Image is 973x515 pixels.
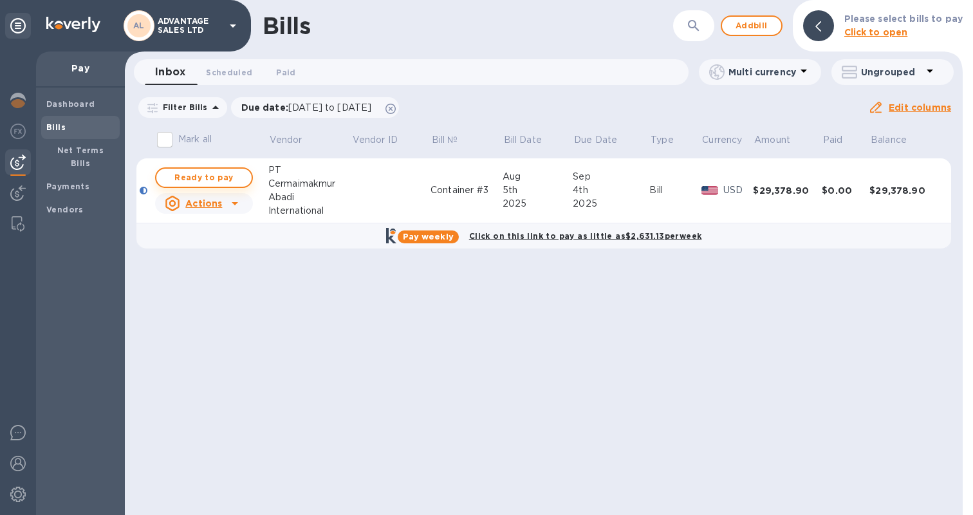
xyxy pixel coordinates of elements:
div: 2025 [573,197,649,211]
span: Amount [754,133,807,147]
p: Amount [754,133,790,147]
p: Multi currency [728,66,796,79]
span: Ready to pay [167,170,241,185]
u: Actions [185,198,222,209]
div: $0.00 [822,184,869,197]
img: Logo [46,17,100,32]
div: $29,378.90 [753,184,822,197]
span: Vendor [270,133,319,147]
span: Balance [871,133,923,147]
span: Scheduled [206,66,252,79]
p: Bill Date [504,133,542,147]
span: Bill Date [504,133,559,147]
b: Please select bills to pay [844,14,963,24]
span: Vendor ID [353,133,414,147]
p: Paid [823,133,843,147]
b: Net Terms Bills [57,145,104,168]
p: Due date : [241,101,378,114]
b: Payments [46,182,89,191]
div: 4th [573,183,649,197]
p: Type [651,133,674,147]
p: Pay [46,62,115,75]
b: Click to open [844,27,908,37]
div: Container #3 [431,183,503,197]
b: Pay weekly [403,232,454,241]
b: Vendors [46,205,84,214]
img: USD [701,186,719,195]
p: Filter Bills [158,102,208,113]
span: Bill № [432,133,475,147]
p: Currency [702,133,742,147]
div: 5th [503,183,573,197]
p: Due Date [574,133,617,147]
div: Aug [503,170,573,183]
button: Addbill [721,15,783,36]
div: $29,378.90 [869,184,938,197]
p: ADVANTAGE SALES LTD [158,17,222,35]
span: Paid [823,133,860,147]
div: Sep [573,170,649,183]
p: Bill № [432,133,458,147]
p: Mark all [178,133,212,146]
span: Paid [276,66,295,79]
span: Add bill [732,18,771,33]
div: Cermaimakmur [268,177,351,191]
div: PT [268,164,351,177]
b: AL [133,21,145,30]
p: USD [723,183,753,197]
div: Due date:[DATE] to [DATE] [231,97,400,118]
div: Abadi [268,191,351,204]
span: Inbox [155,63,185,81]
u: Edit columns [889,102,951,113]
div: International [268,204,351,218]
span: Due Date [574,133,634,147]
span: Type [651,133,690,147]
b: Bills [46,122,66,132]
span: [DATE] to [DATE] [288,102,371,113]
img: Foreign exchange [10,124,26,139]
div: Unpin categories [5,13,31,39]
b: Click on this link to pay as little as $2,631.13 per week [469,231,702,241]
p: Balance [871,133,907,147]
div: 2025 [503,197,573,211]
button: Ready to pay [155,167,253,188]
h1: Bills [263,12,310,39]
p: Vendor [270,133,302,147]
div: Bill [649,183,701,197]
p: Ungrouped [861,66,922,79]
p: Vendor ID [353,133,398,147]
b: Dashboard [46,99,95,109]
